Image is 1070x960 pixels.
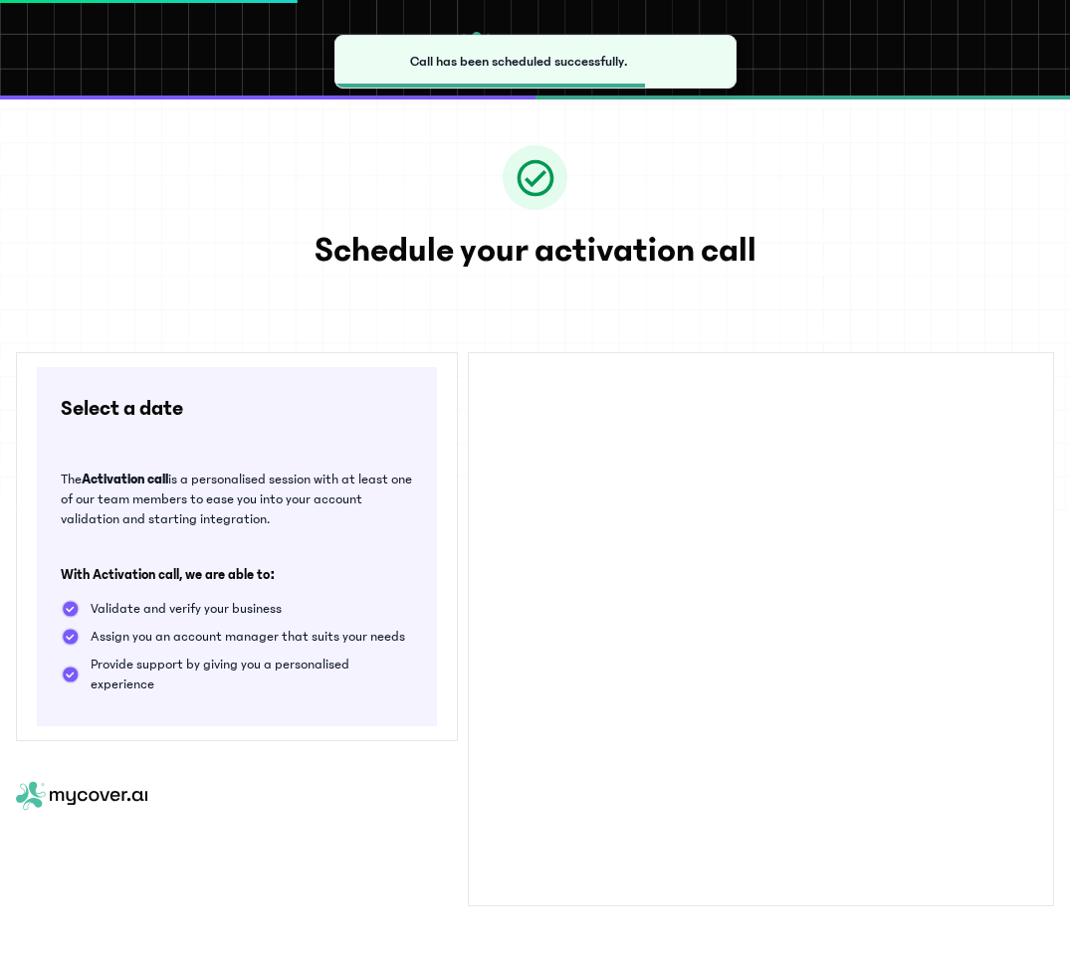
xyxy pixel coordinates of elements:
[91,655,413,694] p: Provide support by giving you a personalised experience
[315,230,756,270] h3: Schedule your activation call
[61,470,413,529] p: The is a personalised session with at least one of our team members to ease you into your account...
[61,565,413,585] h3: With Activation call, we are able to:
[469,353,1053,905] iframe: Select a Date & Time - Calendly
[700,52,720,72] button: Close
[91,627,405,647] p: Assign you an account manager that suits your needs
[61,399,413,419] h3: Select a date
[410,54,628,70] span: Call has been scheduled successfully.
[82,472,168,487] b: Activation call
[91,599,282,619] p: Validate and verify your business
